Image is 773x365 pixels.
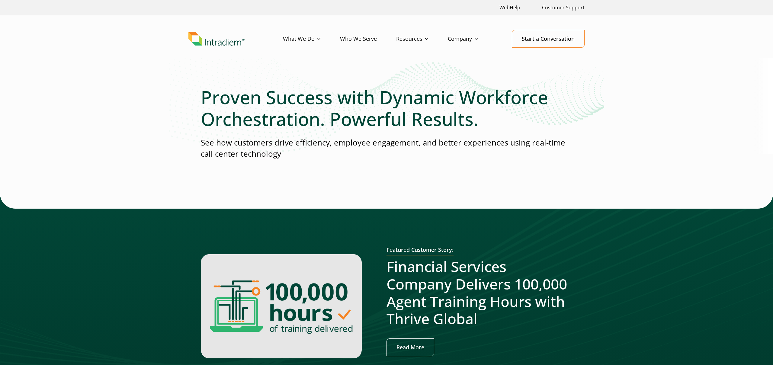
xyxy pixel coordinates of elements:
[386,247,454,256] h2: Featured Customer Story:
[512,30,585,48] a: Start a Conversation
[201,86,572,130] h1: Proven Success with Dynamic Workforce Orchestration. Powerful Results.
[188,32,283,46] a: Link to homepage of Intradiem
[386,258,572,327] h2: Financial Services Company Delivers 100,000 Agent Training Hours with Thrive Global
[386,338,434,356] a: Read More
[497,1,523,14] a: Link opens in a new window
[188,32,245,46] img: Intradiem
[396,30,448,48] a: Resources
[283,30,340,48] a: What We Do
[340,30,396,48] a: Who We Serve
[448,30,497,48] a: Company
[540,1,587,14] a: Customer Support
[201,137,572,160] p: See how customers drive efficiency, employee engagement, and better experiences using real-time c...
